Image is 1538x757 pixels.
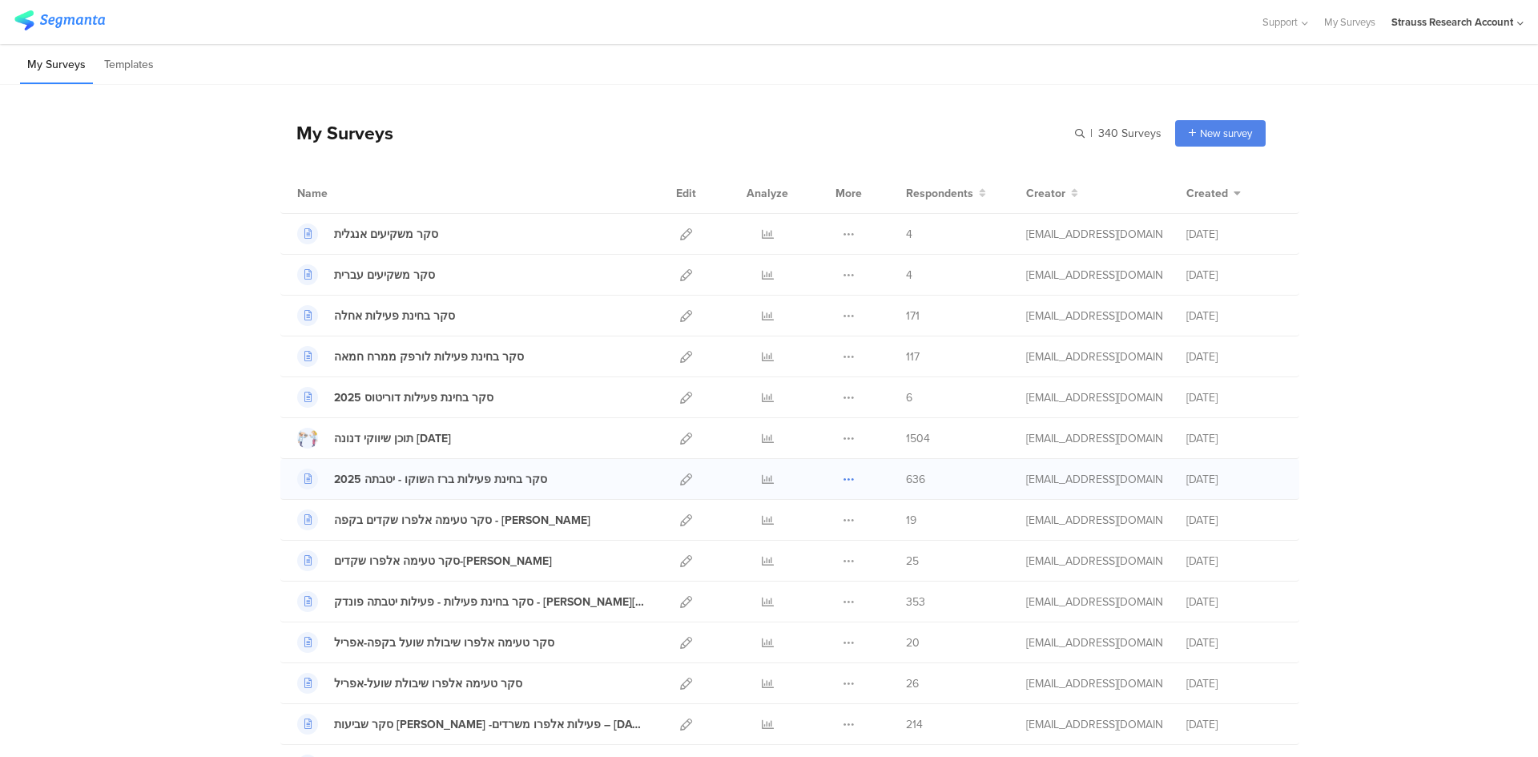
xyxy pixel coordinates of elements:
[906,308,920,324] span: 171
[906,185,986,202] button: Respondents
[1186,308,1282,324] div: [DATE]
[1026,348,1162,365] div: assaf.cheprut@strauss-group.com
[1026,594,1162,610] div: assaf.cheprut@strauss-group.com
[831,173,866,213] div: More
[906,471,925,488] span: 636
[1026,512,1162,529] div: assaf.cheprut@strauss-group.com
[1026,308,1162,324] div: assaf.cheprut@strauss-group.com
[1186,471,1282,488] div: [DATE]
[297,346,524,367] a: סקר בחינת פעילות לורפק ממרח חמאה
[906,634,920,651] span: 20
[334,348,524,365] div: סקר בחינת פעילות לורפק ממרח חמאה
[1186,185,1241,202] button: Created
[14,10,105,30] img: segmanta logo
[906,185,973,202] span: Respondents
[906,267,912,284] span: 4
[297,591,645,612] a: סקר בחינת פעילות - פעילות יטבתה פונדק - [PERSON_NAME][DATE]
[297,387,493,408] a: 2025 סקר בחינת פעילות דוריטוס
[280,119,393,147] div: My Surveys
[334,267,435,284] div: סקר משקיעים עברית
[906,389,912,406] span: 6
[1186,553,1282,570] div: [DATE]
[297,714,645,735] a: סקר שביעות [PERSON_NAME] -פעילות אלפרו משרדים – [DATE]
[334,389,493,406] div: 2025 סקר בחינת פעילות דוריטוס
[1026,634,1162,651] div: assaf.cheprut@strauss-group.com
[297,428,451,449] a: תוכן שיווקי דנונה [DATE]
[1026,226,1162,243] div: assaf.cheprut@strauss-group.com
[297,632,554,653] a: סקר טעימה אלפרו שיבולת שועל בקפה-אפריל
[297,673,522,694] a: סקר טעימה אלפרו שיבולת שועל-אפריל
[1186,430,1282,447] div: [DATE]
[906,512,916,529] span: 19
[1186,389,1282,406] div: [DATE]
[1186,634,1282,651] div: [DATE]
[1026,185,1065,202] span: Creator
[906,430,930,447] span: 1504
[1186,594,1282,610] div: [DATE]
[906,553,919,570] span: 25
[334,594,645,610] div: סקר בחינת פעילות - פעילות יטבתה פונדק - מאי 25
[1026,553,1162,570] div: assaf.cheprut@strauss-group.com
[906,675,919,692] span: 26
[1026,675,1162,692] div: assaf.cheprut@strauss-group.com
[297,264,435,285] a: סקר משקיעים עברית
[334,716,645,733] div: סקר שביעות רצון -פעילות אלפרו משרדים – מרץ 25
[1026,389,1162,406] div: assaf.cheprut@strauss-group.com
[297,185,393,202] div: Name
[1026,430,1162,447] div: lia.yaacov@strauss-group.com
[906,348,920,365] span: 117
[1186,675,1282,692] div: [DATE]
[1088,125,1095,142] span: |
[743,173,791,213] div: Analyze
[906,716,923,733] span: 214
[1391,14,1513,30] div: Strauss Research Account
[297,469,547,489] a: 2025 סקר בחינת פעילות ברז השוקו - יטבתה
[1186,226,1282,243] div: [DATE]
[1186,348,1282,365] div: [DATE]
[334,308,455,324] div: סקר בחינת פעילות אחלה
[334,512,590,529] div: סקר טעימה אלפרו שקדים בקפה - מאי
[1098,125,1162,142] span: 340 Surveys
[1026,716,1162,733] div: assaf.cheprut@strauss-group.com
[334,471,547,488] div: 2025 סקר בחינת פעילות ברז השוקו - יטבתה
[1026,471,1162,488] div: lia.yaacov@strauss-group.com
[669,173,703,213] div: Edit
[97,46,161,84] li: Templates
[1200,126,1252,141] span: New survey
[1186,512,1282,529] div: [DATE]
[1026,185,1078,202] button: Creator
[334,675,522,692] div: סקר טעימה אלפרו שיבולת שועל-אפריל
[906,594,925,610] span: 353
[1026,267,1162,284] div: assaf.cheprut@strauss-group.com
[334,553,552,570] div: סקר טעימה אלפרו שקדים-מאי
[297,305,455,326] a: סקר בחינת פעילות אחלה
[906,226,912,243] span: 4
[334,634,554,651] div: סקר טעימה אלפרו שיבולת שועל בקפה-אפריל
[1262,14,1298,30] span: Support
[334,430,451,447] div: תוכן שיווקי דנונה יולי 2025
[1186,185,1228,202] span: Created
[297,550,552,571] a: סקר טעימה אלפרו שקדים-[PERSON_NAME]
[20,46,93,84] li: My Surveys
[1186,267,1282,284] div: [DATE]
[334,226,438,243] div: סקר משקיעים אנגלית
[297,223,438,244] a: סקר משקיעים אנגלית
[297,509,590,530] a: סקר טעימה אלפרו שקדים בקפה - [PERSON_NAME]
[1186,716,1282,733] div: [DATE]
